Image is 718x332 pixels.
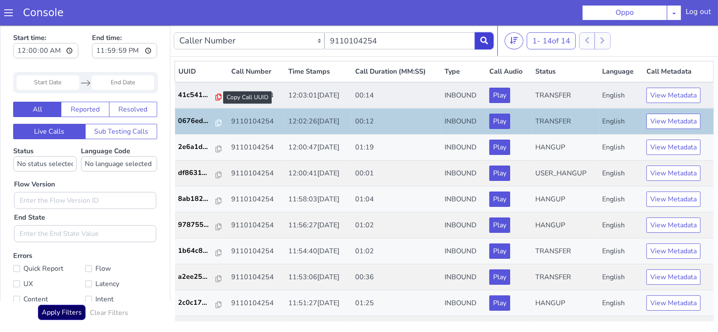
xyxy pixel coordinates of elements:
[178,90,216,100] p: 0676ed...
[599,109,643,135] td: English
[441,265,486,291] td: INBOUND
[532,291,599,317] td: HANGUP
[228,161,285,187] td: 9110104254
[285,109,352,135] td: 12:00:47[DATE]
[441,239,486,265] td: INBOUND
[352,36,441,57] th: Call Duration (MM:SS)
[599,36,643,57] th: Language
[441,161,486,187] td: INBOUND
[441,83,486,109] td: INBOUND
[352,291,441,317] td: 01:29
[178,90,225,100] a: 0676ed...
[178,246,216,256] p: a2ee25...
[109,76,157,92] button: Resolved
[90,283,128,292] h6: Clear Filters
[85,268,157,280] label: Intent
[599,161,643,187] td: English
[441,213,486,239] td: INBOUND
[13,98,86,114] button: Live Calls
[441,135,486,161] td: INBOUND
[532,265,599,291] td: HANGUP
[543,10,570,20] span: 14 of 14
[228,36,285,57] th: Call Number
[352,83,441,109] td: 00:12
[489,88,510,103] button: Play
[532,161,599,187] td: HANGUP
[38,279,86,295] button: Apply Filters
[646,270,701,285] button: View Metadata
[13,121,77,146] label: Status
[285,187,352,213] td: 11:56:27[DATE]
[352,213,441,239] td: 01:02
[92,17,157,33] input: End time:
[85,252,157,264] label: Latency
[646,114,701,129] button: View Metadata
[646,62,701,77] button: View Metadata
[532,57,599,83] td: TRANSFER
[178,116,216,126] p: 2e6a1d...
[489,218,510,233] button: Play
[85,237,157,249] label: Flow
[532,239,599,265] td: TRANSFER
[532,135,599,161] td: USER_HANGUP
[228,109,285,135] td: 9110104254
[489,114,510,129] button: Play
[352,239,441,265] td: 00:36
[489,166,510,181] button: Play
[228,239,285,265] td: 9110104254
[285,291,352,317] td: 11:49:45[DATE]
[178,64,225,74] a: 41c541...
[13,226,157,312] label: Errors
[532,213,599,239] td: TRANSFER
[527,7,576,24] button: 1- 14of 14
[228,213,285,239] td: 9110104254
[646,244,701,259] button: View Metadata
[13,7,74,19] a: Console
[441,291,486,317] td: INBOUND
[178,168,225,178] a: 8ab182...
[599,213,643,239] td: English
[92,5,157,35] label: End time:
[228,265,285,291] td: 9110104254
[352,109,441,135] td: 01:19
[352,161,441,187] td: 01:04
[17,50,79,64] input: Start Date
[178,272,216,282] p: 2c0c17...
[441,187,486,213] td: INBOUND
[532,187,599,213] td: HANGUP
[489,244,510,259] button: Play
[532,109,599,135] td: HANGUP
[178,142,225,152] a: df8631...
[13,268,85,280] label: Content
[178,194,216,204] p: 978755...
[532,36,599,57] th: Status
[228,291,285,317] td: 9110104254
[85,98,158,114] button: Sub Testing Calls
[228,135,285,161] td: 9110104254
[178,116,225,126] a: 2e6a1d...
[178,142,216,152] p: df8631...
[489,192,510,207] button: Play
[599,265,643,291] td: English
[13,17,78,33] input: Start time:
[81,121,157,146] label: Language Code
[228,57,285,83] td: 9110104254
[599,291,643,317] td: English
[81,131,157,146] select: Language Code
[599,239,643,265] td: English
[13,237,85,249] label: Quick Report
[13,5,78,35] label: Start time:
[646,140,701,155] button: View Metadata
[14,187,45,197] label: End State
[352,57,441,83] td: 00:14
[285,213,352,239] td: 11:54:40[DATE]
[178,220,225,230] a: 1b64c8...
[13,252,85,264] label: UX
[599,135,643,161] td: English
[489,140,510,155] button: Play
[646,88,701,103] button: View Metadata
[489,270,510,285] button: Play
[228,187,285,213] td: 9110104254
[599,83,643,109] td: English
[285,265,352,291] td: 11:51:27[DATE]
